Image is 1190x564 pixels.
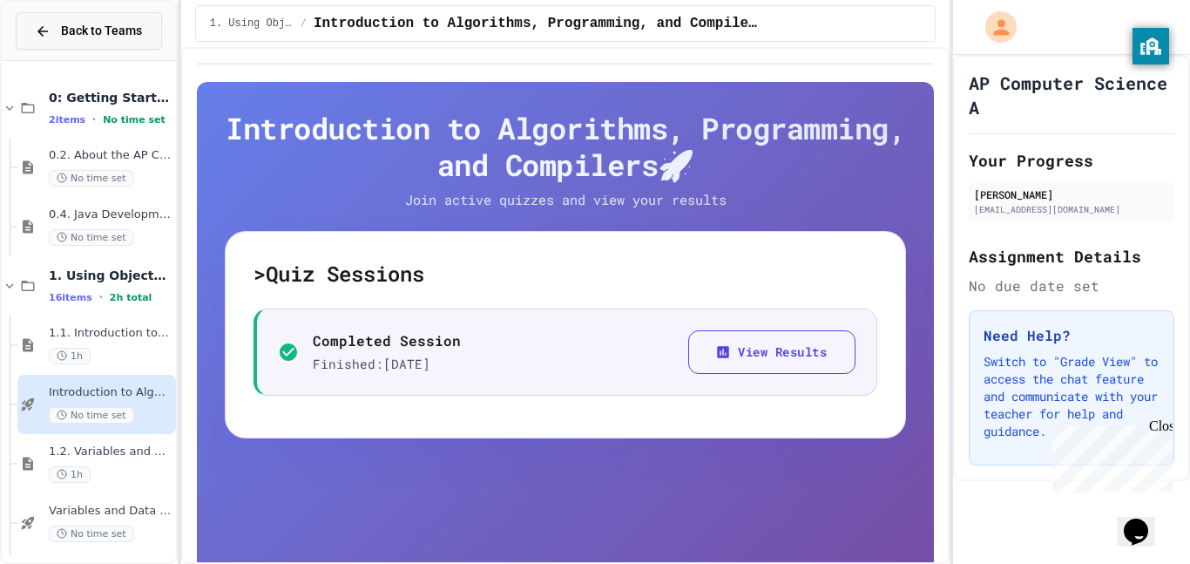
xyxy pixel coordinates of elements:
span: 2 items [49,114,85,126]
div: No due date set [969,275,1174,296]
div: [EMAIL_ADDRESS][DOMAIN_NAME] [974,203,1169,216]
span: Introduction to Algorithms, Programming, and Compilers [314,13,760,34]
span: 1h [49,466,91,483]
span: 1.2. Variables and Data Types [49,445,172,459]
span: Variables and Data Types - Quiz [49,504,172,519]
h2: Assignment Details [969,244,1174,268]
iframe: chat widget [1045,418,1173,493]
p: Join active quizzes and view your results [369,190,761,210]
h3: Need Help? [984,325,1160,346]
span: 1h [49,348,91,364]
span: 0.4. Java Development Environments [49,207,172,222]
span: Back to Teams [61,22,142,40]
span: / [301,17,307,31]
h5: > Quiz Sessions [254,260,878,288]
div: Chat with us now!Close [7,7,120,111]
span: No time set [103,114,166,126]
h2: Your Progress [969,148,1174,173]
span: No time set [49,407,134,424]
p: Finished: [DATE] [313,355,461,374]
span: No time set [49,170,134,187]
span: • [92,112,96,126]
span: 2h total [110,292,152,303]
button: privacy banner [1133,28,1169,65]
span: No time set [49,229,134,246]
p: Switch to "Grade View" to access the chat feature and communicate with your teacher for help and ... [984,353,1160,440]
span: 1. Using Objects and Methods [210,17,294,31]
button: Back to Teams [16,12,162,50]
button: View Results [688,330,855,375]
div: [PERSON_NAME] [974,187,1169,202]
p: Completed Session [313,330,461,351]
span: 1. Using Objects and Methods [49,268,172,283]
div: My Account [967,7,1021,47]
span: 0.2. About the AP CSA Exam [49,148,172,163]
h4: Introduction to Algorithms, Programming, and Compilers 🚀 [225,110,907,183]
iframe: chat widget [1117,494,1173,547]
span: 0: Getting Started [49,90,172,105]
span: 1.1. Introduction to Algorithms, Programming, and Compilers [49,326,172,341]
span: No time set [49,526,134,542]
span: Introduction to Algorithms, Programming, and Compilers [49,385,172,400]
h1: AP Computer Science A [969,71,1174,119]
span: 16 items [49,292,92,303]
span: • [99,290,103,304]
